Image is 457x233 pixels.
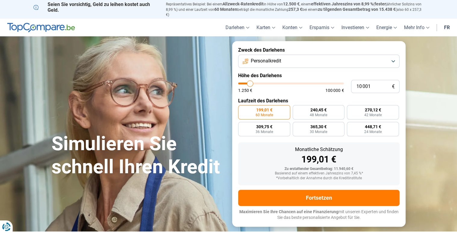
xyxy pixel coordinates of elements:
[238,209,399,221] p: mit unseren Experten und finden Sie das beste personalisierte Angebot für Sie.
[214,7,237,12] span: 60 Monaten
[310,108,327,112] span: 240,45 €
[325,88,344,92] span: 100 000 €
[243,147,395,152] div: Monatliche Schätzung
[7,23,75,32] img: TopVergleichen
[251,58,281,64] span: Personalkredit
[310,113,327,117] span: 48 Monate
[238,190,399,206] button: Fortsetzen
[318,7,396,12] span: zu tilgenden Gesamtbetrag von 15.438 €
[33,2,159,13] p: Seien Sie vorsichtig, Geld zu leihen kostet auch Geld.
[238,55,399,68] button: Personalkredit
[440,19,453,36] a: fr
[256,108,272,112] span: 199,01 €
[243,167,395,171] div: Zu erstattender Gesamtbetrag: 11.940,60 €
[392,84,395,89] span: €
[238,98,399,104] label: Laufzeit des Darlehens
[238,73,399,78] label: Höhe des Darlehens
[238,88,252,92] span: 1.250 €
[373,19,400,36] a: Energie
[256,125,272,129] span: 309,75 €
[243,155,395,164] div: 199,01 €
[255,113,273,117] span: 60 Monate
[238,47,399,53] label: Zweck des Darlehens
[222,19,253,36] a: Darlehen
[400,19,433,36] a: Mehr Info
[365,125,381,129] span: 448,71 €
[338,19,373,36] a: Investieren
[253,19,279,36] a: Karten
[239,209,338,214] span: Maximieren Sie Ihre Chancen auf eine Finanzierung
[166,2,424,17] p: Repräsentatives Beispiel: Bei einem in Höhe von , einem ( jährlicher Sollzins von 8,99 %) und ein...
[51,132,225,179] h1: Simulieren Sie schnell Ihren Kredit
[243,171,395,176] div: Basierend auf einem effektiven Jahreszins von 7,45 %*
[306,19,338,36] a: Ersparnis
[375,2,386,6] span: fester
[288,7,302,12] span: 257,3 €
[243,176,395,180] div: *Vorbehaltlich der Annahme durch die Kreditinstitute
[279,19,306,36] a: Konten
[364,113,382,117] span: 42 Monate
[311,2,373,6] span: effektiven Jahreszins von 8,99 %
[310,130,327,134] span: 30 Monate
[222,2,263,6] span: Allzweck-Ratenkredit
[255,130,273,134] span: 36 Monate
[283,2,300,6] span: 12.500 €
[365,108,381,112] span: 270,12 €
[310,125,327,129] span: 365,30 €
[364,130,382,134] span: 24 Monate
